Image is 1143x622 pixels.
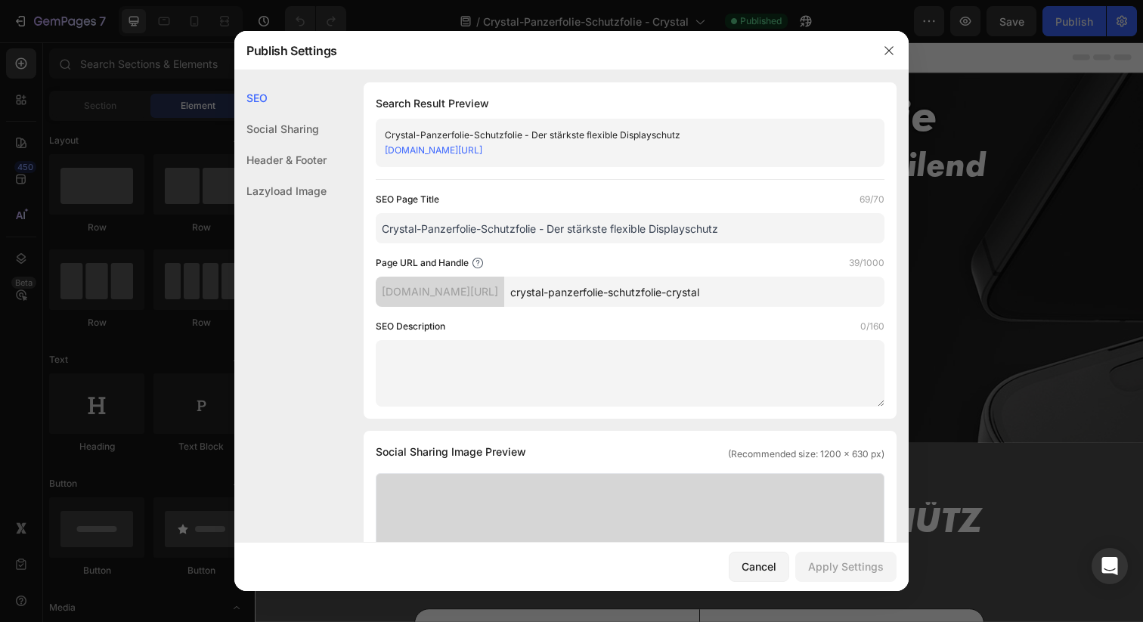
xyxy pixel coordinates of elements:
label: 69/70 [860,192,884,207]
label: 0/160 [860,319,884,334]
span: (Recommended size: 1200 x 630 px) [728,447,884,461]
button: Cancel [729,552,789,582]
h1: Search Result Preview [376,94,884,113]
a: [DOMAIN_NAME][URL] [385,144,482,156]
div: SEO [234,82,327,113]
h2: Warum CRYSTAL besser schütz als Panzerglas [163,469,745,542]
label: Page URL and Handle [376,255,469,271]
a: Jetzt Crastal entdecken [11,226,277,262]
p: Trustpilot [183,297,257,320]
p: Über 1 Mio. Kunden weltweit [13,336,894,354]
div: Lazyload Image [234,175,327,206]
img: gempages_540026548523107232-13b56c53-3243-4b55-8943-b9f274381f2a.png [16,159,243,202]
div: Social Sharing [234,113,327,144]
div: Crystal-Panzerfolie-Schutzfolie - Der stärkste flexible Displayschutz [385,128,850,143]
i: Die stärkste flexible Schutzfolie [13,48,697,101]
label: 39/1000 [849,255,884,271]
div: Cancel [742,559,776,574]
div: Header & Footer [234,144,327,175]
p: Jetzt Crastal entdecken [54,235,217,253]
label: SEO Description [376,319,445,334]
button: Apply Settings [795,552,897,582]
input: Handle [504,277,884,307]
div: [DOMAIN_NAME][URL] [376,277,504,307]
div: Apply Settings [808,559,884,574]
label: SEO Page Title [376,192,439,207]
div: Open Intercom Messenger [1092,548,1128,584]
span: Social Sharing Image Preview [376,443,526,461]
p: Crystal – stoßabsorbierend und selbstheilend [13,107,894,145]
input: Title [376,213,884,243]
p: 4.7 /5 [131,298,174,320]
div: Publish Settings [234,31,869,70]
